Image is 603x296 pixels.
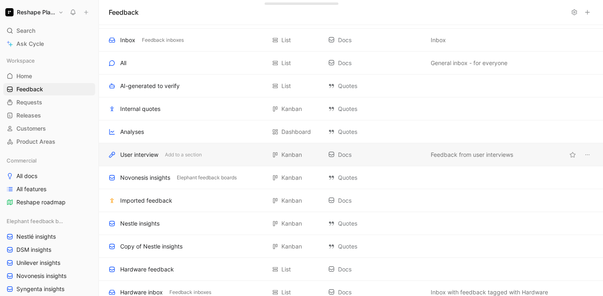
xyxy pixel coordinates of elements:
[3,96,95,108] a: Requests
[3,257,95,269] a: Unilever insights
[3,83,95,95] a: Feedback
[281,81,291,91] div: List
[281,104,302,114] div: Kanban
[328,127,423,137] div: Quotes
[99,52,603,75] div: AllList DocsGeneral inbox - for everyoneView actions
[281,242,302,251] div: Kanban
[3,196,95,208] a: Reshape roadmap
[16,124,46,133] span: Customers
[99,29,603,52] div: InboxFeedback inboxesList DocsInboxView actions
[120,35,135,45] div: Inbox
[99,97,603,120] div: Internal quotesKanban QuotesView actions
[3,38,95,50] a: Ask Cycle
[16,272,66,280] span: Novonesis insights
[99,166,603,189] div: Novonesis insightsElephant feedback boardsKanban QuotesView actions
[120,81,180,91] div: AI-generated to verify
[3,215,95,227] div: Elephant feedback boards
[431,58,507,68] span: General inbox - for everyone
[3,183,95,195] a: All features
[3,7,66,18] button: Reshape PlatformReshape Platform
[3,170,95,182] a: All docs
[3,109,95,122] a: Releases
[3,136,95,148] a: Product Areas
[120,104,160,114] div: Internal quotes
[431,150,513,160] span: Feedback from user interviews
[16,138,55,146] span: Product Areas
[328,242,423,251] div: Quotes
[16,72,32,80] span: Home
[3,154,95,167] div: Commercial
[109,7,139,17] h1: Feedback
[16,172,37,180] span: All docs
[142,36,184,44] span: Feedback inboxes
[16,185,46,193] span: All features
[3,122,95,135] a: Customers
[16,246,51,254] span: DSM insights
[328,219,423,228] div: Quotes
[328,150,423,160] div: Docs
[7,56,35,65] span: Workspace
[99,235,603,258] div: Copy of Nestle insightsKanban QuotesView actions
[328,58,423,68] div: Docs
[3,244,95,256] a: DSM insights
[429,58,509,68] button: General inbox - for everyone
[3,215,95,295] div: Elephant feedback boardsNestlé insightsDSM insightsUnilever insightsNovonesis insightsSyngenta in...
[281,219,302,228] div: Kanban
[99,120,603,143] div: AnalysesDashboard QuotesView actions
[99,189,603,212] div: Imported feedbackKanban DocsView actions
[431,35,446,45] span: Inbox
[120,58,126,68] div: All
[16,26,35,36] span: Search
[16,198,66,206] span: Reshape roadmap
[328,81,423,91] div: Quotes
[120,219,160,228] div: Nestle insights
[120,242,183,251] div: Copy of Nestle insights
[281,150,302,160] div: Kanban
[120,150,158,160] div: User interview
[429,150,515,160] button: Feedback from user interviews
[281,35,291,45] div: List
[175,174,238,181] button: Elephant feedback boards
[7,217,63,225] span: Elephant feedback boards
[5,8,14,16] img: Reshape Platform
[16,111,41,120] span: Releases
[16,259,60,267] span: Unilever insights
[281,173,302,183] div: Kanban
[3,230,95,243] a: Nestlé insights
[328,104,423,114] div: Quotes
[16,233,56,241] span: Nestlé insights
[281,58,291,68] div: List
[328,173,423,183] div: Quotes
[3,54,95,67] div: Workspace
[3,283,95,295] a: Syngenta insights
[177,174,237,182] span: Elephant feedback boards
[120,264,174,274] div: Hardware feedback
[99,212,603,235] div: Nestle insightsKanban QuotesView actions
[16,98,42,106] span: Requests
[120,173,170,183] div: Novonesis insights
[140,36,185,44] button: Feedback inboxes
[3,154,95,208] div: CommercialAll docsAll featuresReshape roadmap
[99,143,603,166] div: User interviewAdd to a sectionKanban DocsFeedback from user interviewsView actions
[281,264,291,274] div: List
[16,85,43,93] span: Feedback
[429,35,448,45] button: Inbox
[281,196,302,206] div: Kanban
[120,196,172,206] div: Imported feedback
[3,270,95,282] a: Novonesis insights
[328,35,423,45] div: Docs
[16,285,64,293] span: Syngenta insights
[168,289,213,296] button: Feedback inboxes
[16,39,44,49] span: Ask Cycle
[3,70,95,82] a: Home
[582,149,593,160] button: View actions
[120,127,144,137] div: Analyses
[328,196,423,206] div: Docs
[99,75,603,97] div: AI-generated to verifyList QuotesView actions
[328,264,423,274] div: Docs
[281,127,311,137] div: Dashboard
[17,9,55,16] h1: Reshape Platform
[99,258,603,281] div: Hardware feedbackList DocsView actions
[3,25,95,37] div: Search
[163,151,203,158] button: Add to a section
